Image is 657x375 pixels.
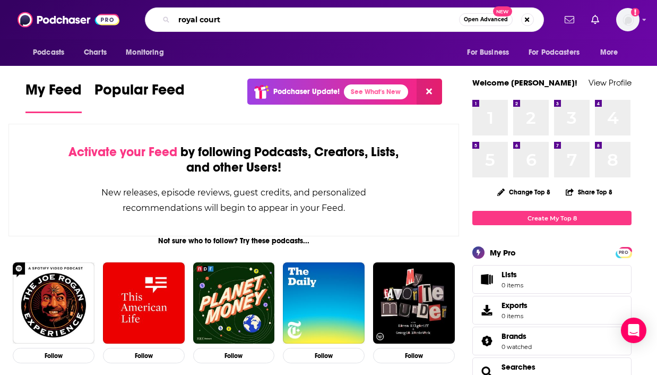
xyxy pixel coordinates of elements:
[472,265,632,294] a: Lists
[616,8,639,31] button: Show profile menu
[273,87,340,96] p: Podchaser Update!
[13,348,94,363] button: Follow
[126,45,163,60] span: Monitoring
[502,282,523,289] span: 0 items
[25,81,82,113] a: My Feed
[118,42,177,63] button: open menu
[476,272,497,287] span: Lists
[587,11,603,29] a: Show notifications dropdown
[502,270,523,279] span: Lists
[8,236,459,245] div: Not sure who to follow? Try these podcasts...
[467,45,509,60] span: For Business
[472,211,632,225] a: Create My Top 8
[62,185,405,216] div: New releases, episode reviews, guest credits, and personalized recommendations will begin to appe...
[472,327,632,355] span: Brands
[94,81,185,105] span: Popular Feed
[476,334,497,348] a: Brands
[62,144,405,175] div: by following Podcasts, Creators, Lists, and other Users!
[491,185,557,199] button: Change Top 8
[502,301,528,310] span: Exports
[193,348,275,363] button: Follow
[460,42,522,63] button: open menu
[493,6,512,16] span: New
[502,343,532,351] a: 0 watched
[472,296,632,325] a: Exports
[373,262,455,344] img: My Favorite Murder with Karen Kilgariff and Georgia Hardstark
[600,45,618,60] span: More
[193,262,275,344] img: Planet Money
[617,248,630,256] a: PRO
[459,13,513,26] button: Open AdvancedNew
[490,248,516,258] div: My Pro
[94,81,185,113] a: Popular Feed
[145,7,544,32] div: Search podcasts, credits, & more...
[25,42,78,63] button: open menu
[502,312,528,320] span: 0 items
[464,17,508,22] span: Open Advanced
[529,45,580,60] span: For Podcasters
[68,144,177,160] span: Activate your Feed
[522,42,595,63] button: open menu
[25,81,82,105] span: My Feed
[617,249,630,257] span: PRO
[373,348,455,363] button: Follow
[283,262,365,344] img: The Daily
[502,331,526,341] span: Brands
[33,45,64,60] span: Podcasts
[77,42,113,63] a: Charts
[174,11,459,28] input: Search podcasts, credits, & more...
[565,182,613,202] button: Share Top 8
[13,262,94,344] img: The Joe Rogan Experience
[593,42,632,63] button: open menu
[502,362,535,372] a: Searches
[631,8,639,16] svg: Add a profile image
[616,8,639,31] img: User Profile
[103,348,185,363] button: Follow
[621,318,646,343] div: Open Intercom Messenger
[283,348,365,363] button: Follow
[616,8,639,31] span: Logged in as lilynwalker
[18,10,119,30] img: Podchaser - Follow, Share and Rate Podcasts
[502,270,517,279] span: Lists
[472,78,577,88] a: Welcome [PERSON_NAME]!
[502,331,532,341] a: Brands
[589,78,632,88] a: View Profile
[476,303,497,318] span: Exports
[103,262,185,344] img: This American Life
[560,11,578,29] a: Show notifications dropdown
[84,45,107,60] span: Charts
[344,84,408,99] a: See What's New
